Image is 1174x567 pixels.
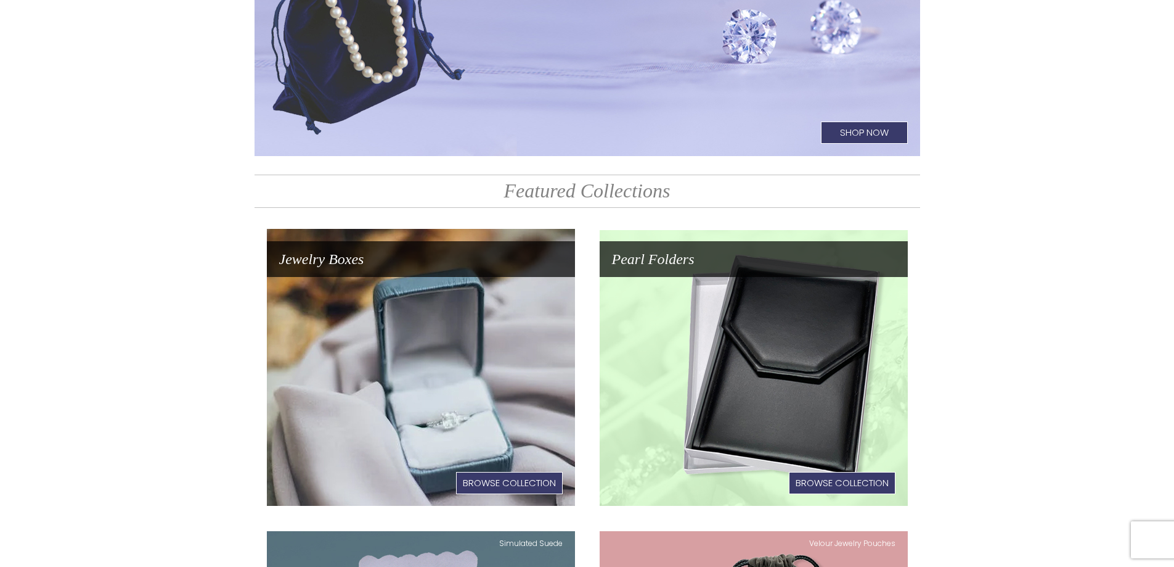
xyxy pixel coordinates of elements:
[600,241,908,277] h1: Pearl Folders
[456,472,563,494] h1: Browse Collection
[255,175,920,207] h2: Featured Collections
[600,531,908,555] h1: Velour Jewelry Pouches
[267,241,575,277] h1: Jewelry Boxes
[267,229,575,507] a: Jewelry BoxesBrowse Collection
[267,531,575,555] h1: Simulated Suede
[821,122,908,144] h1: Shop Now
[789,472,895,494] h1: Browse Collection
[600,229,908,507] a: Pearl FoldersBrowse Collection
